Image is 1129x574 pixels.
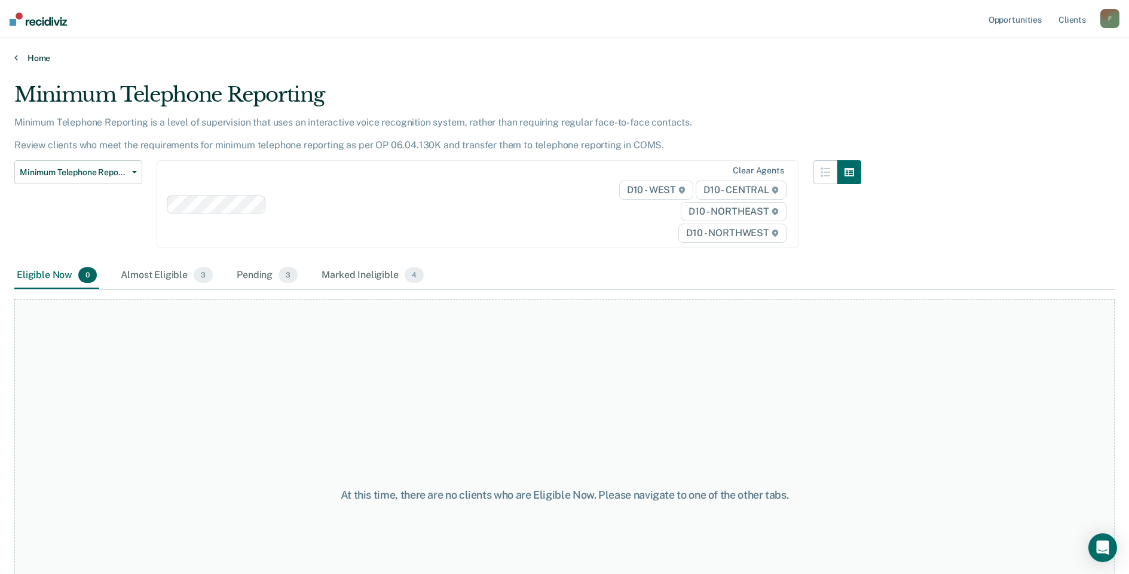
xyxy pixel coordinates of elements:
div: Eligible Now0 [14,262,99,289]
span: 3 [194,267,213,283]
button: F [1100,9,1119,28]
span: D10 - CENTRAL [696,181,787,200]
span: Minimum Telephone Reporting [20,167,127,178]
div: Minimum Telephone Reporting [14,83,861,117]
div: Pending3 [234,262,300,289]
div: Almost Eligible3 [118,262,215,289]
span: D10 - WEST [619,181,693,200]
a: Home [14,53,1115,63]
span: 3 [279,267,298,283]
p: Minimum Telephone Reporting is a level of supervision that uses an interactive voice recognition ... [14,117,692,151]
div: Open Intercom Messenger [1088,533,1117,562]
span: 4 [405,267,424,283]
button: Minimum Telephone Reporting [14,160,142,184]
img: Recidiviz [10,13,67,26]
span: 0 [78,267,97,283]
div: Marked Ineligible4 [319,262,426,289]
span: D10 - NORTHWEST [678,224,786,243]
div: Clear agents [733,166,784,176]
div: At this time, there are no clients who are Eligible Now. Please navigate to one of the other tabs. [290,488,840,502]
span: D10 - NORTHEAST [681,202,786,221]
